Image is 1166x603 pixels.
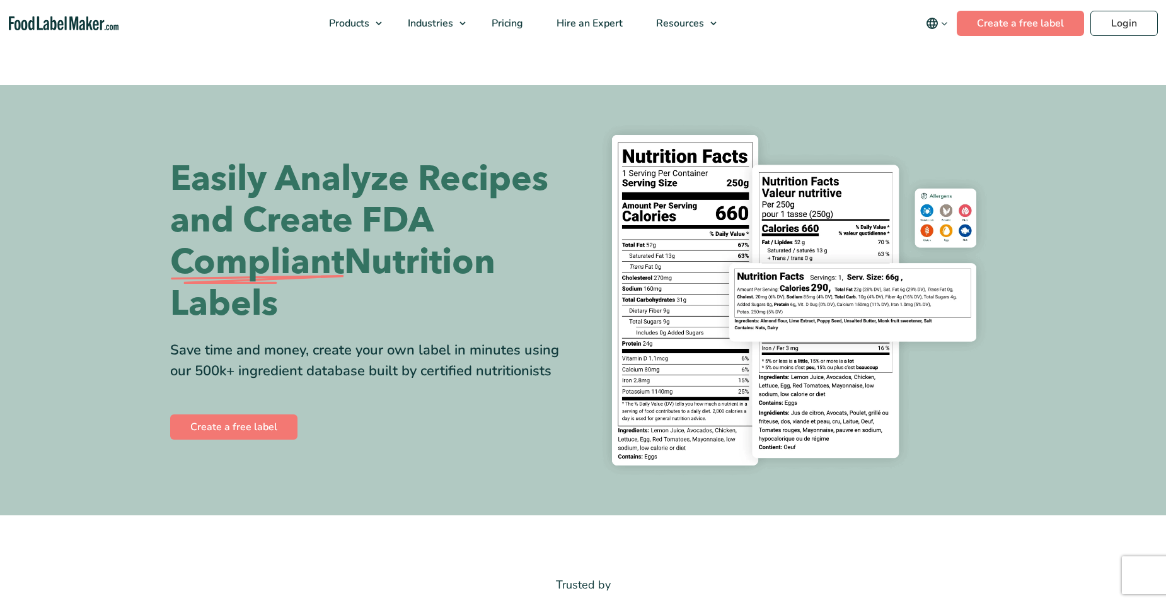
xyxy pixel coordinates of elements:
span: Hire an Expert [553,16,624,30]
span: Industries [404,16,454,30]
a: Login [1090,11,1158,36]
span: Compliant [170,242,344,283]
h1: Easily Analyze Recipes and Create FDA Nutrition Labels [170,158,574,325]
span: Resources [652,16,705,30]
p: Trusted by [170,576,996,594]
a: Create a free label [170,414,297,440]
a: Create a free label [957,11,1084,36]
span: Products [325,16,371,30]
div: Save time and money, create your own label in minutes using our 500k+ ingredient database built b... [170,340,574,382]
span: Pricing [488,16,524,30]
